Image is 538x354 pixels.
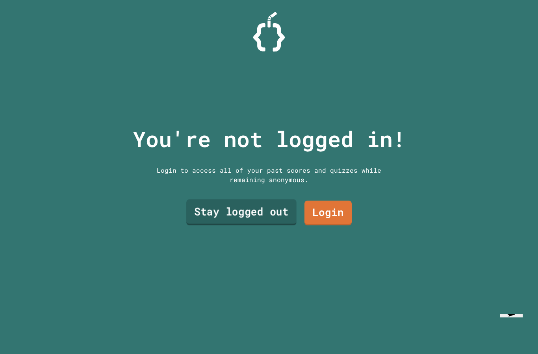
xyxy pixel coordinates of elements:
[304,201,352,225] a: Login
[151,166,387,184] div: Login to access all of your past scores and quizzes while remaining anonymous.
[186,199,297,225] a: Stay logged out
[253,12,285,52] img: Logo.svg
[133,123,406,155] p: You're not logged in!
[497,314,532,348] iframe: chat widget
